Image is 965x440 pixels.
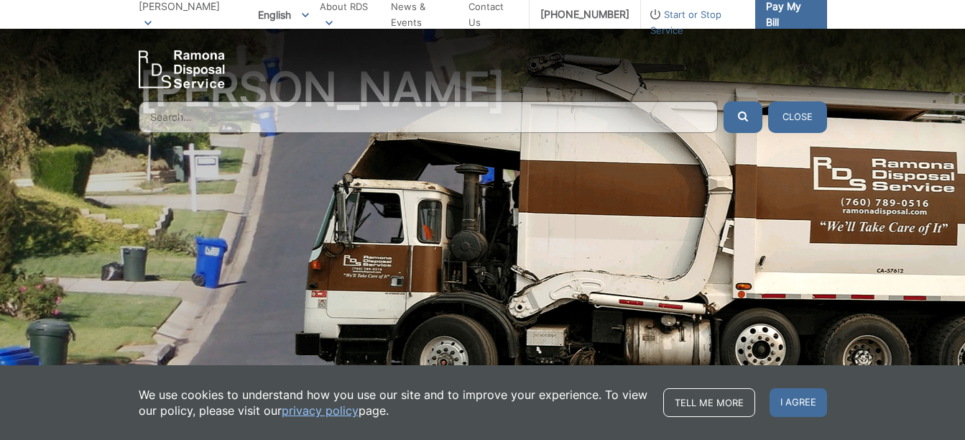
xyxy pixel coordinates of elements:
[663,388,755,417] a: Tell me more
[247,3,320,27] span: English
[139,387,649,418] p: We use cookies to understand how you use our site and to improve your experience. To view our pol...
[768,101,827,133] button: Close
[139,50,225,88] a: EDCD logo. Return to the homepage.
[770,388,827,417] span: I agree
[139,66,827,382] h1: [PERSON_NAME]
[282,403,359,418] a: privacy policy
[724,101,762,133] button: Submit the search query.
[139,101,718,133] input: Search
